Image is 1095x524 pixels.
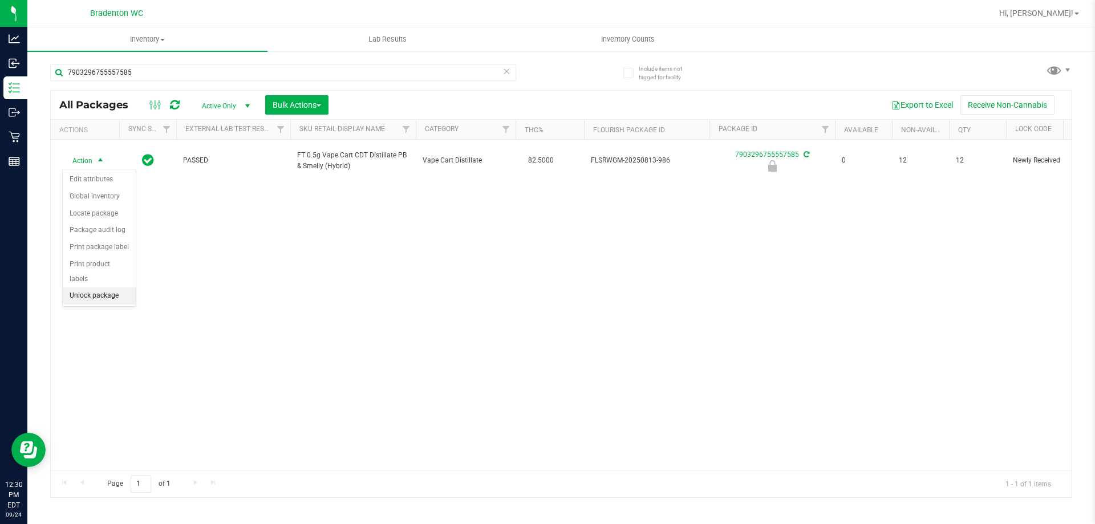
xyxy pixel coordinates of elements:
[63,222,136,239] li: Package audit log
[9,131,20,143] inline-svg: Retail
[999,9,1073,18] span: Hi, [PERSON_NAME]!
[956,155,999,166] span: 12
[958,126,971,134] a: Qty
[423,155,509,166] span: Vape Cart Distillate
[185,125,275,133] a: External Lab Test Result
[63,171,136,188] li: Edit attributes
[50,64,516,81] input: Search Package ID, Item Name, SKU, Lot or Part Number...
[128,125,172,133] a: Sync Status
[508,27,748,51] a: Inventory Counts
[98,475,180,493] span: Page of 1
[9,156,20,167] inline-svg: Reports
[816,120,835,139] a: Filter
[842,155,885,166] span: 0
[94,153,108,169] span: select
[844,126,878,134] a: Available
[9,107,20,118] inline-svg: Outbound
[901,126,952,134] a: Non-Available
[265,95,328,115] button: Bulk Actions
[593,126,665,134] a: Flourish Package ID
[63,188,136,205] li: Global inventory
[425,125,459,133] a: Category
[9,33,20,44] inline-svg: Analytics
[63,256,136,287] li: Print product labels
[397,120,416,139] a: Filter
[502,64,510,79] span: Clear
[735,151,799,159] a: 7903296755557585
[157,120,176,139] a: Filter
[271,120,290,139] a: Filter
[299,125,385,133] a: Sku Retail Display Name
[142,152,154,168] span: In Sync
[183,155,283,166] span: PASSED
[899,155,942,166] span: 12
[719,125,757,133] a: Package ID
[353,34,422,44] span: Lab Results
[1015,125,1052,133] a: Lock Code
[802,151,809,159] span: Sync from Compliance System
[131,475,151,493] input: 1
[27,27,267,51] a: Inventory
[59,126,115,134] div: Actions
[9,82,20,94] inline-svg: Inventory
[639,64,696,82] span: Include items not tagged for facility
[63,287,136,304] li: Unlock package
[586,34,670,44] span: Inventory Counts
[708,160,837,172] div: Newly Received
[63,205,136,222] li: Locate package
[884,95,960,115] button: Export to Excel
[522,152,559,169] span: 82.5000
[90,9,143,18] span: Bradenton WC
[297,150,409,172] span: FT 0.5g Vape Cart CDT Distillate PB & Smelly (Hybrid)
[5,510,22,519] p: 09/24
[59,99,140,111] span: All Packages
[27,34,267,44] span: Inventory
[591,155,703,166] span: FLSRWGM-20250813-986
[63,239,136,256] li: Print package label
[273,100,321,109] span: Bulk Actions
[267,27,508,51] a: Lab Results
[11,433,46,467] iframe: Resource center
[5,480,22,510] p: 12:30 PM EDT
[525,126,544,134] a: THC%
[960,95,1055,115] button: Receive Non-Cannabis
[62,153,93,169] span: Action
[1013,155,1085,166] span: Newly Received
[497,120,516,139] a: Filter
[996,475,1060,492] span: 1 - 1 of 1 items
[9,58,20,69] inline-svg: Inbound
